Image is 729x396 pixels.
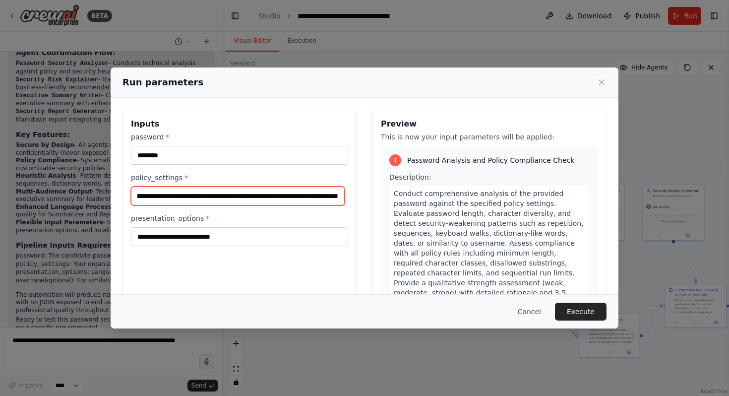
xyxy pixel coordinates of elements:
h3: Inputs [131,118,348,130]
button: Cancel [510,303,549,321]
span: Password Analysis and Policy Compliance Check [407,155,574,165]
p: This is how your input parameters will be applied: [381,132,598,142]
div: 1 [389,154,401,166]
label: policy_settings [131,173,348,183]
h3: Preview [381,118,598,130]
label: password [131,132,348,142]
span: Conduct comprehensive analysis of the provided password against the specified policy settings. Ev... [394,190,584,327]
span: Description: [389,173,431,181]
h2: Run parameters [122,75,203,89]
label: presentation_options [131,213,348,223]
button: Execute [555,303,607,321]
